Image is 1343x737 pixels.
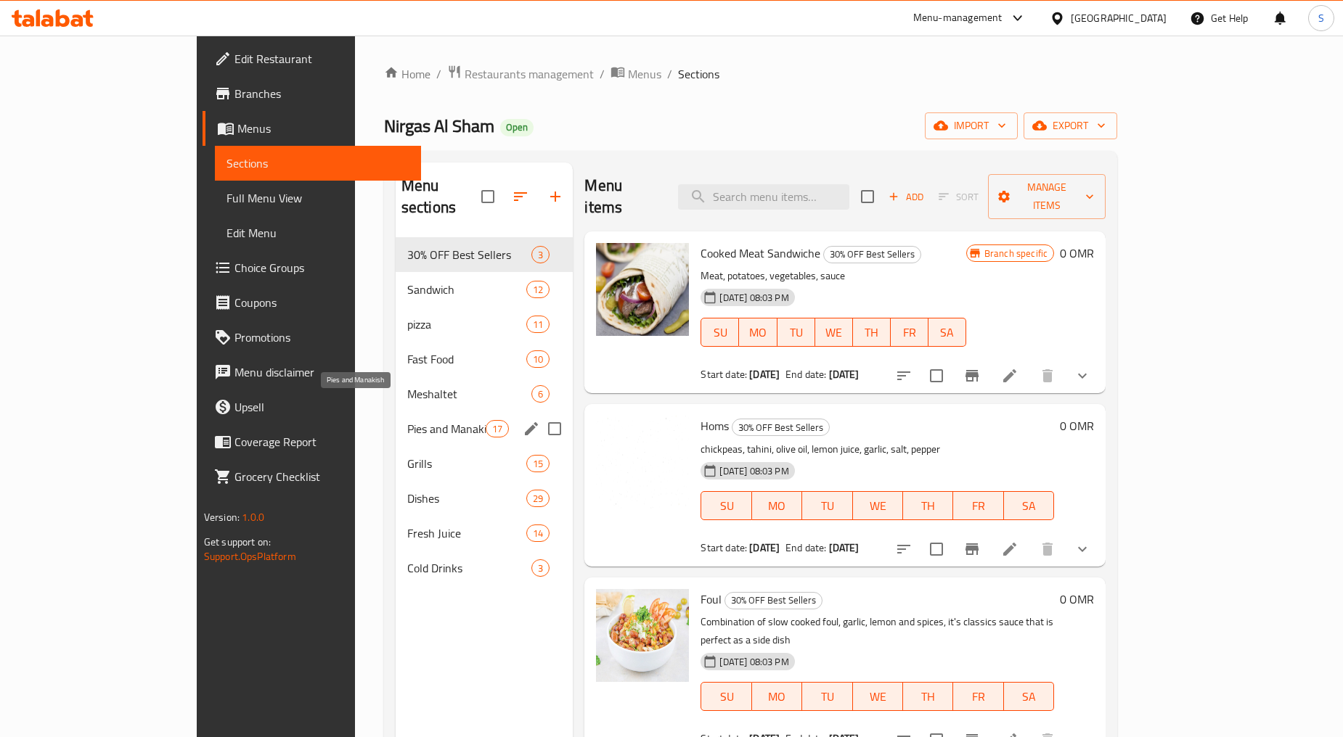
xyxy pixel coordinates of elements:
[407,316,526,333] span: pizza
[824,246,920,263] span: 30% OFF Best Sellers
[1004,491,1054,520] button: SA
[203,424,421,459] a: Coverage Report
[732,419,829,436] span: 30% OFF Best Sellers
[396,342,573,376] div: Fast Food10
[707,686,746,707] span: SU
[678,65,719,83] span: Sections
[407,246,531,263] span: 30% OFF Best Sellers
[859,686,897,707] span: WE
[883,186,929,208] span: Add item
[226,224,409,242] span: Edit Menu
[667,65,672,83] li: /
[527,492,549,506] span: 29
[883,186,929,208] button: Add
[714,291,794,305] span: [DATE] 08:03 PM
[821,322,847,343] span: WE
[1024,112,1117,139] button: export
[396,376,573,411] div: Meshaltet6
[203,320,421,355] a: Promotions
[758,495,796,516] span: MO
[532,387,549,401] span: 6
[1065,358,1100,393] button: show more
[401,175,482,218] h2: Menu sections
[407,281,526,298] div: Sandwich
[203,250,421,285] a: Choice Groups
[783,322,809,343] span: TU
[1010,686,1048,707] span: SA
[596,243,689,336] img: Cooked Meat Sandwiche
[739,318,777,347] button: MO
[215,215,421,250] a: Edit Menu
[396,516,573,551] div: Fresh Juice14
[527,283,549,297] span: 12
[959,686,997,707] span: FR
[215,181,421,215] a: Full Menu View
[921,361,952,391] span: Select to update
[407,385,531,403] span: Meshaltet
[929,186,988,208] span: Select section first
[204,547,296,566] a: Support.OpsPlatform
[234,398,409,416] span: Upsell
[913,9,1003,27] div: Menu-management
[752,682,802,711] button: MO
[955,532,989,567] button: Branch-specific-item
[979,247,1053,260] span: Branch specific
[701,588,722,610] span: Foul
[1035,117,1106,135] span: export
[203,76,421,111] a: Branches
[596,416,689,509] img: Homs
[215,146,421,181] a: Sections
[503,179,538,214] span: Sort sections
[953,682,1003,711] button: FR
[953,491,1003,520] button: FR
[829,365,860,384] b: [DATE]
[396,272,573,307] div: Sandwich12
[891,318,928,347] button: FR
[988,174,1106,219] button: Manage items
[407,420,486,437] span: Pies and Manakish
[853,682,903,711] button: WE
[777,318,815,347] button: TU
[600,65,605,83] li: /
[237,120,409,137] span: Menus
[701,365,747,384] span: Start date:
[396,481,573,516] div: Dishes29
[628,65,661,83] span: Menus
[234,433,409,450] span: Coverage Report
[407,559,531,577] span: Cold Drinks
[815,318,853,347] button: WE
[758,686,796,707] span: MO
[242,508,264,527] span: 1.0.0
[532,248,549,262] span: 3
[473,181,503,212] span: Select all sections
[1030,358,1065,393] button: delete
[1060,416,1094,436] h6: 0 OMR
[407,490,526,507] span: Dishes
[204,508,240,527] span: Version:
[526,524,550,542] div: items
[1060,243,1094,263] h6: 0 OMR
[204,532,271,551] span: Get support on:
[701,415,729,437] span: Homs
[701,440,1054,458] p: chickpeas, tahini, olive oil, lemon juice, garlic, salt, pepper
[203,390,421,424] a: Upsell
[701,491,751,520] button: SU
[802,491,852,520] button: TU
[1060,589,1094,609] h6: 0 OMR
[802,682,852,711] button: TU
[752,491,802,520] button: MO
[527,457,549,471] span: 15
[226,189,409,207] span: Full Menu View
[436,65,441,83] li: /
[526,350,550,368] div: items
[407,524,526,542] span: Fresh Juice
[909,686,947,707] span: TH
[500,121,534,133] span: Open
[596,589,689,682] img: Foul
[959,495,997,516] span: FR
[701,682,751,711] button: SU
[955,358,989,393] button: Branch-specific-item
